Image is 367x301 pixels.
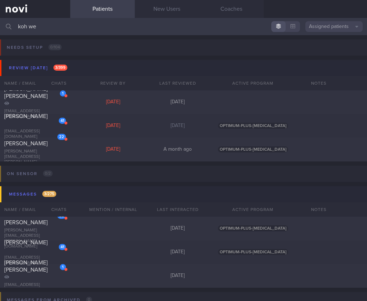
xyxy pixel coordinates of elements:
div: 41 [59,118,66,124]
div: Mention / Internal [81,202,146,217]
span: OPTIMUM-PLUS-[MEDICAL_DATA] [218,249,288,255]
div: On sensor [5,169,54,179]
div: [DATE] [146,99,210,105]
div: [DATE] [146,273,210,279]
span: 0 / 104 [48,44,62,50]
div: Review [DATE] [7,63,69,73]
div: Last Interacted [146,202,210,217]
div: [DATE] [81,99,146,105]
span: OPTIMUM-PLUS-[MEDICAL_DATA] [218,146,288,152]
span: [PERSON_NAME] [PERSON_NAME] [4,260,48,273]
div: [DATE] [81,146,146,153]
span: 0 / 2 [43,170,53,177]
div: [DATE] [146,123,210,129]
div: Needs setup [5,43,63,52]
div: [DATE] [146,225,210,232]
div: Chats [42,202,70,217]
div: Notes [307,202,367,217]
div: 1 [60,90,66,97]
div: 41 [59,244,66,250]
div: Messages [7,189,58,199]
span: [PERSON_NAME] [4,240,48,245]
div: 22 [57,134,66,140]
div: Notes [307,76,367,90]
div: [EMAIL_ADDRESS][DOMAIN_NAME] [4,282,66,293]
span: 3 / 275 [42,191,56,197]
button: Assigned patients [305,21,363,32]
div: [EMAIL_ADDRESS][DOMAIN_NAME] [4,255,66,266]
span: OPTIMUM-PLUS-[MEDICAL_DATA] [218,225,288,231]
span: [PERSON_NAME] [PERSON_NAME] [4,86,48,99]
span: 3 / 399 [53,65,67,71]
div: [PERSON_NAME][EMAIL_ADDRESS][PERSON_NAME][DOMAIN_NAME] [4,228,66,249]
div: Active Program [210,76,296,90]
span: OPTIMUM-PLUS-[MEDICAL_DATA] [218,123,288,129]
span: [PERSON_NAME] [4,220,48,225]
div: Chats [42,76,70,90]
span: [PERSON_NAME] [4,113,48,119]
div: [DATE] [81,123,146,129]
div: 22 [57,213,66,219]
div: A month ago [146,146,210,153]
div: Active Program [210,202,296,217]
div: [PERSON_NAME][EMAIL_ADDRESS][PERSON_NAME][DOMAIN_NAME] [4,149,66,170]
div: [EMAIL_ADDRESS][DOMAIN_NAME] [4,109,66,119]
div: Review By [81,76,146,90]
div: 1 [60,264,66,270]
div: [DATE] [146,249,210,255]
div: Last Reviewed [146,76,210,90]
span: [PERSON_NAME] [4,141,48,146]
